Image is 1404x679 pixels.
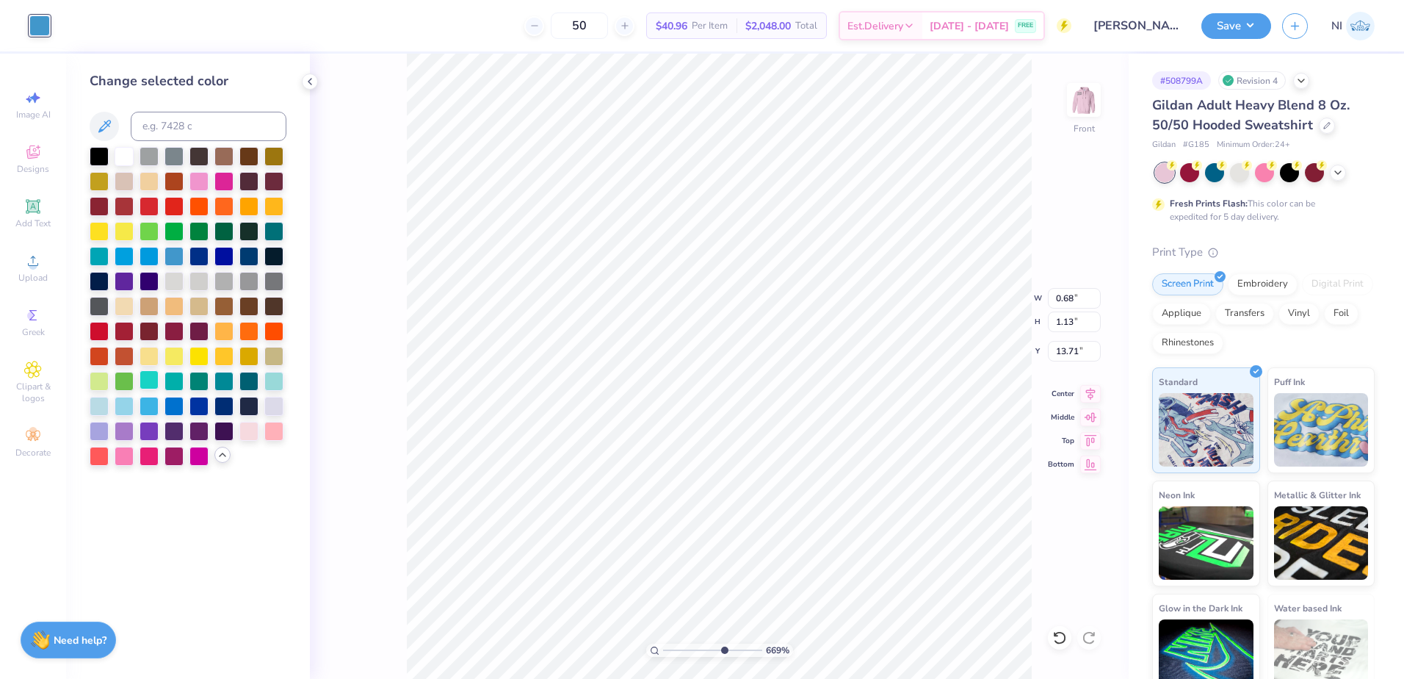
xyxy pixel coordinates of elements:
span: 669 % [766,644,789,657]
span: # G185 [1183,139,1209,151]
span: Standard [1159,374,1198,389]
img: Front [1069,85,1099,115]
span: Designs [17,163,49,175]
div: Screen Print [1152,273,1223,295]
span: NI [1331,18,1342,35]
span: Center [1048,389,1074,399]
span: $2,048.00 [745,18,791,34]
strong: Fresh Prints Flash: [1170,198,1248,209]
div: Print Type [1152,244,1375,261]
span: Glow in the Dark Ink [1159,600,1242,616]
div: Change selected color [90,71,286,91]
span: Gildan [1152,139,1176,151]
input: – – [551,12,608,39]
span: Water based Ink [1274,600,1342,616]
span: Est. Delivery [847,18,903,34]
span: Greek [22,326,45,338]
span: Neon Ink [1159,487,1195,503]
div: This color can be expedited for 5 day delivery. [1170,197,1350,223]
span: [DATE] - [DATE] [930,18,1009,34]
div: Foil [1324,303,1358,325]
span: Add Text [15,218,51,229]
span: Top [1048,436,1074,446]
span: Middle [1048,412,1074,423]
input: Untitled Design [1082,11,1190,40]
input: e.g. 7428 c [131,112,286,141]
span: Decorate [15,447,51,459]
span: Clipart & logos [7,381,59,404]
span: Bottom [1048,459,1074,470]
span: Total [795,18,817,34]
button: Save [1201,13,1271,39]
img: Puff Ink [1274,393,1369,467]
span: Puff Ink [1274,374,1305,389]
img: Standard [1159,393,1253,467]
span: Minimum Order: 24 + [1217,139,1290,151]
div: Front [1074,122,1095,135]
div: Applique [1152,303,1211,325]
span: Metallic & Glitter Ink [1274,487,1361,503]
img: Metallic & Glitter Ink [1274,506,1369,580]
div: # 508799A [1152,71,1211,90]
div: Rhinestones [1152,332,1223,354]
div: Embroidery [1228,273,1298,295]
img: Neon Ink [1159,506,1253,580]
a: NI [1331,12,1375,40]
div: Vinyl [1278,303,1320,325]
strong: Need help? [54,633,106,647]
span: Upload [18,272,48,284]
div: Transfers [1215,303,1274,325]
span: FREE [1018,21,1033,31]
span: Image AI [16,109,51,121]
div: Digital Print [1302,273,1373,295]
span: $40.96 [656,18,687,34]
img: Nicole Isabelle Dimla [1346,12,1375,40]
div: Revision 4 [1218,71,1286,90]
span: Per Item [692,18,728,34]
span: Gildan Adult Heavy Blend 8 Oz. 50/50 Hooded Sweatshirt [1152,96,1350,134]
